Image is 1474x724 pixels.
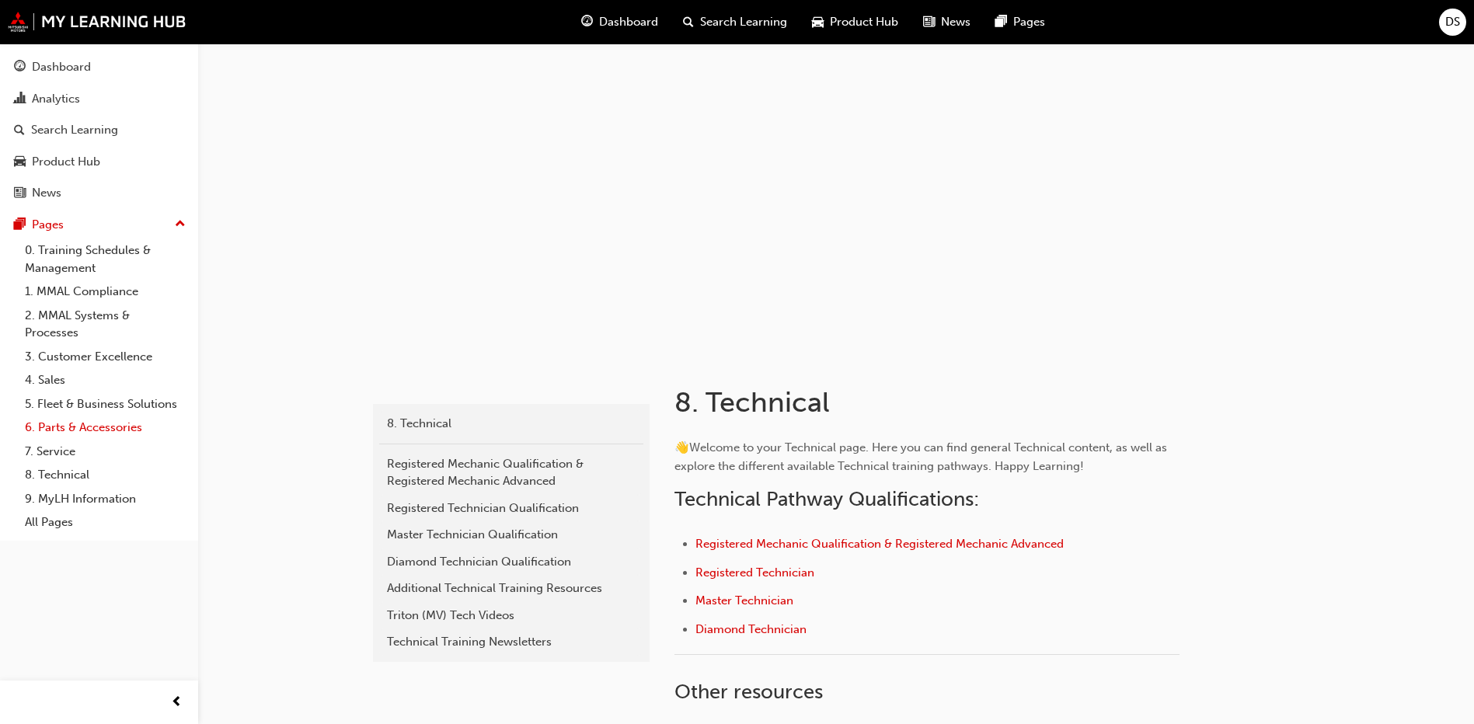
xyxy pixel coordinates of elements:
[387,415,636,433] div: 8. Technical
[379,628,643,656] a: Technical Training Newsletters
[683,12,694,32] span: search-icon
[830,13,898,31] span: Product Hub
[387,499,636,517] div: Registered Technician Qualification
[695,537,1064,551] a: Registered Mechanic Qualification & Registered Mechanic Advanced
[387,553,636,571] div: Diamond Technician Qualification
[1013,13,1045,31] span: Pages
[379,575,643,602] a: Additional Technical Training Resources
[387,455,636,490] div: Registered Mechanic Qualification & Registered Mechanic Advanced
[674,680,823,704] span: Other resources
[671,6,800,38] a: search-iconSearch Learning
[379,495,643,522] a: Registered Technician Qualification
[379,602,643,629] a: Triton (MV) Tech Videos
[6,179,192,207] a: News
[812,12,824,32] span: car-icon
[32,58,91,76] div: Dashboard
[1445,13,1460,31] span: DS
[387,580,636,597] div: Additional Technical Training Resources
[171,693,183,712] span: prev-icon
[32,153,100,171] div: Product Hub
[983,6,1058,38] a: pages-iconPages
[581,12,593,32] span: guage-icon
[387,633,636,651] div: Technical Training Newsletters
[599,13,658,31] span: Dashboard
[14,124,25,137] span: search-icon
[19,416,192,440] a: 6. Parts & Accessories
[379,521,643,548] a: Master Technician Qualification
[14,61,26,75] span: guage-icon
[32,184,61,202] div: News
[19,368,192,392] a: 4. Sales
[14,186,26,200] span: news-icon
[1439,9,1466,36] button: DS
[379,451,643,495] a: Registered Mechanic Qualification & Registered Mechanic Advanced
[941,13,970,31] span: News
[923,12,935,32] span: news-icon
[31,121,118,139] div: Search Learning
[800,6,911,38] a: car-iconProduct Hub
[6,148,192,176] a: Product Hub
[674,385,1184,419] h1: 8. Technical
[19,510,192,534] a: All Pages
[387,526,636,544] div: Master Technician Qualification
[19,392,192,416] a: 5. Fleet & Business Solutions
[14,218,26,232] span: pages-icon
[569,6,671,38] a: guage-iconDashboard
[695,622,807,636] a: Diamond Technician
[6,53,192,82] a: Dashboard
[19,345,192,369] a: 3. Customer Excellence
[387,607,636,625] div: Triton (MV) Tech Videos
[674,487,979,511] span: Technical Pathway Qualifications:
[32,90,80,108] div: Analytics
[700,13,787,31] span: Search Learning
[14,155,26,169] span: car-icon
[911,6,983,38] a: news-iconNews
[8,12,186,32] img: mmal
[14,92,26,106] span: chart-icon
[19,487,192,511] a: 9. MyLH Information
[175,214,186,235] span: up-icon
[19,440,192,464] a: 7. Service
[19,238,192,280] a: 0. Training Schedules & Management
[995,12,1007,32] span: pages-icon
[6,50,192,211] button: DashboardAnalyticsSearch LearningProduct HubNews
[19,280,192,304] a: 1. MMAL Compliance
[19,304,192,345] a: 2. MMAL Systems & Processes
[6,116,192,144] a: Search Learning
[695,566,814,580] a: Registered Technician
[695,593,793,607] a: Master Technician
[6,211,192,239] button: Pages
[674,440,689,454] span: 👋
[19,463,192,487] a: 8. Technical
[379,410,643,437] a: 8. Technical
[32,216,64,234] div: Pages
[674,440,1170,473] span: Welcome to your Technical page. Here you can find general Technical content, as well as explore t...
[6,85,192,113] a: Analytics
[379,548,643,576] a: Diamond Technician Qualification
